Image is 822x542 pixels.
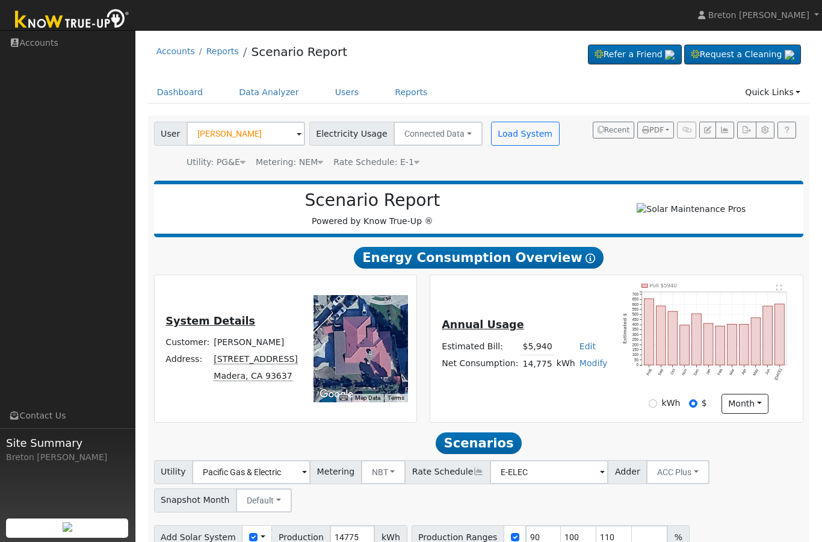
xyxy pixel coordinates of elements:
[388,394,404,401] a: Terms
[704,323,714,365] rect: onclick=""
[9,7,135,34] img: Know True-Up
[680,325,690,365] rect: onclick=""
[6,435,129,451] span: Site Summary
[623,313,628,344] text: Estimated $
[251,45,347,59] a: Scenario Report
[554,355,577,373] td: kWh
[740,325,749,366] rect: onclick=""
[586,254,595,263] i: Show Help
[309,122,394,146] span: Electricity Usage
[668,311,678,365] rect: onclick=""
[777,122,796,139] a: Help Link
[154,488,237,512] span: Snapshot Month
[436,432,522,454] span: Scenarios
[689,399,697,408] input: $
[165,315,255,327] u: System Details
[646,368,653,376] text: Aug
[608,460,647,484] span: Adder
[684,45,801,65] a: Request a Cleaning
[736,81,809,104] a: Quick Links
[642,126,664,134] span: PDF
[681,367,688,376] text: Nov
[785,50,794,60] img: retrieve
[521,338,554,355] td: $5,940
[717,368,723,376] text: Feb
[317,387,356,402] img: Google
[752,367,760,376] text: May
[715,326,725,365] rect: onclick=""
[579,358,608,368] a: Modify
[192,460,311,484] input: Select a Utility
[670,368,676,375] text: Oct
[326,81,368,104] a: Users
[646,460,709,484] button: ACC Plus
[657,368,664,376] text: Sep
[752,318,761,365] rect: onclick=""
[579,341,596,351] a: Edit
[729,368,735,376] text: Mar
[333,157,419,167] span: Alias: HE1
[355,394,380,402] button: Map Data
[632,332,639,337] text: 300
[637,122,674,139] button: PDF
[160,190,586,228] div: Powered by Know True-Up ®
[662,397,681,410] label: kWh
[310,460,362,484] span: Metering
[154,460,193,484] span: Utility
[702,397,707,410] label: $
[632,322,639,326] text: 400
[728,324,737,365] rect: onclick=""
[764,368,771,376] text: Jun
[164,351,212,368] td: Address:
[692,314,702,365] rect: onclick=""
[632,352,639,357] text: 100
[148,81,212,104] a: Dashboard
[715,122,734,139] button: Multi-Series Graph
[665,50,675,60] img: retrieve
[632,307,639,311] text: 550
[657,306,666,365] rect: onclick=""
[317,387,356,402] a: Open this area in Google Maps (opens a new window)
[632,297,639,301] text: 650
[442,319,524,331] u: Annual Usage
[212,334,300,351] td: [PERSON_NAME]
[637,363,639,367] text: 0
[491,122,560,146] button: Load System
[632,327,639,331] text: 350
[440,355,521,373] td: Net Consumption:
[693,368,699,376] text: Dec
[705,368,712,376] text: Jan
[632,347,639,352] text: 150
[206,46,239,56] a: Reports
[741,368,747,375] text: Apr
[236,488,292,512] button: Default
[164,334,212,351] td: Customer:
[774,368,783,381] text: [DATE]
[166,190,579,211] h2: Scenario Report
[156,46,195,56] a: Accounts
[394,122,483,146] button: Connected Data
[722,394,769,414] button: month
[644,299,654,365] rect: onclick=""
[763,306,773,365] rect: onclick=""
[154,122,187,146] span: User
[649,399,657,408] input: kWh
[699,122,716,139] button: Edit User
[354,247,603,269] span: Energy Consumption Overview
[632,337,639,341] text: 250
[634,358,639,362] text: 50
[361,460,406,484] button: NBT
[650,282,678,288] text: Pull $5940
[6,451,129,464] div: Breton [PERSON_NAME]
[632,292,639,296] text: 700
[440,338,521,355] td: Estimated Bill:
[756,122,774,139] button: Settings
[230,81,308,104] a: Data Analyzer
[187,156,246,169] div: Utility: PG&E
[632,312,639,316] text: 500
[490,460,608,484] input: Select a Rate Schedule
[632,343,639,347] text: 200
[588,45,682,65] a: Refer a Friend
[339,394,348,402] button: Keyboard shortcuts
[63,522,72,532] img: retrieve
